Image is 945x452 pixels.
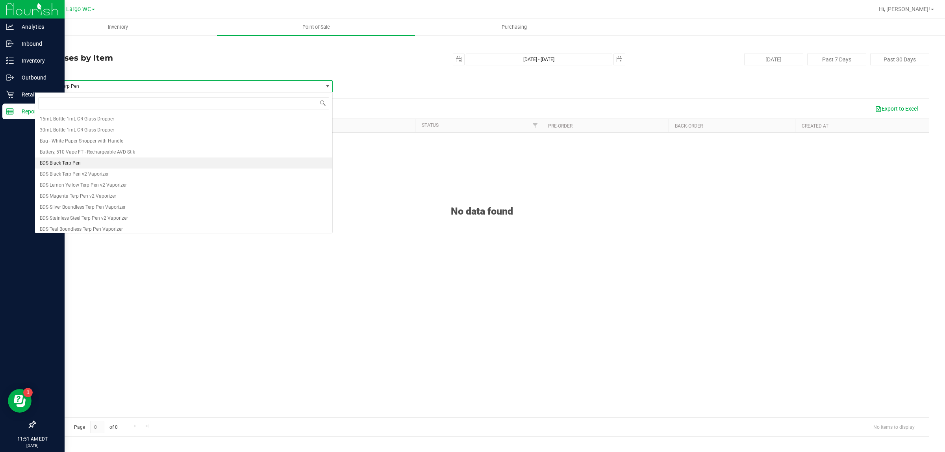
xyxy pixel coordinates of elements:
a: Inventory [19,19,217,35]
p: Retail [14,90,61,99]
iframe: Resource center [8,389,31,413]
button: [DATE] [744,54,803,65]
button: Export to Excel [870,102,923,115]
p: [DATE] [4,443,61,448]
span: BDS Black Terp Pen [38,83,308,89]
p: Reports [14,107,61,116]
a: Filter [529,119,542,132]
span: Inventory [97,24,139,31]
a: Created At [802,123,828,129]
span: Hi, [PERSON_NAME]! [879,6,930,12]
span: Point of Sale [292,24,341,31]
a: Back-Order [675,123,703,129]
button: Past 30 Days [870,54,929,65]
inline-svg: Retail [6,91,14,98]
inline-svg: Analytics [6,23,14,31]
a: Point of Sale [217,19,415,35]
span: select [614,54,625,65]
div: No data found [35,186,929,217]
inline-svg: Reports [6,107,14,115]
p: Outbound [14,73,61,82]
h4: Purchases by Item [35,54,333,62]
a: Pre-Order [548,123,573,129]
span: No items to display [867,421,921,433]
span: Largo WC [66,6,91,13]
button: Past 7 Days [807,54,866,65]
p: 11:51 AM EDT [4,435,61,443]
iframe: Resource center unread badge [23,388,33,397]
span: Page of 0 [67,421,124,433]
p: Inbound [14,39,61,48]
inline-svg: Inventory [6,57,14,65]
span: select [453,54,464,65]
p: Analytics [14,22,61,31]
inline-svg: Inbound [6,40,14,48]
p: Inventory [14,56,61,65]
span: select [322,81,332,92]
inline-svg: Outbound [6,74,14,82]
span: Purchasing [491,24,537,31]
a: Purchasing [415,19,613,35]
a: Status [422,122,439,128]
